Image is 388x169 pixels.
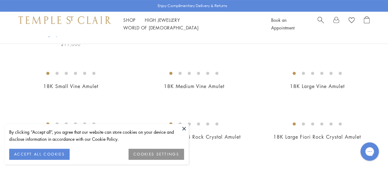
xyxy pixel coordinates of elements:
iframe: Gorgias live chat messenger [357,140,382,163]
a: World of [DEMOGRAPHIC_DATA]World of [DEMOGRAPHIC_DATA] [123,25,198,31]
nav: Main navigation [123,16,257,32]
a: Open Shopping Bag [364,16,370,32]
a: Book an Appointment [271,17,294,31]
a: Search [317,16,324,32]
a: High JewelleryHigh Jewellery [145,17,180,23]
button: ACCEPT ALL COOKIES [9,149,70,160]
a: 18K Large Fiori Rock Crystal Amulet [273,133,361,140]
a: 18K Medium Vine Amulet [163,83,224,90]
a: 18K Medium Fiori Rock Crystal Amulet [147,133,241,140]
span: $11,000 [61,41,81,48]
a: View Wishlist [348,16,355,25]
button: COOKIES SETTINGS [129,149,184,160]
div: By clicking “Accept all”, you agree that our website can store cookies on your device and disclos... [9,129,184,143]
p: Enjoy Complimentary Delivery & Returns [158,3,227,9]
a: ShopShop [123,17,136,23]
img: Temple St. Clair [18,16,111,24]
a: 18K Small Vine Amulet [43,83,98,90]
a: 18K Large Vine Amulet [290,83,345,90]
